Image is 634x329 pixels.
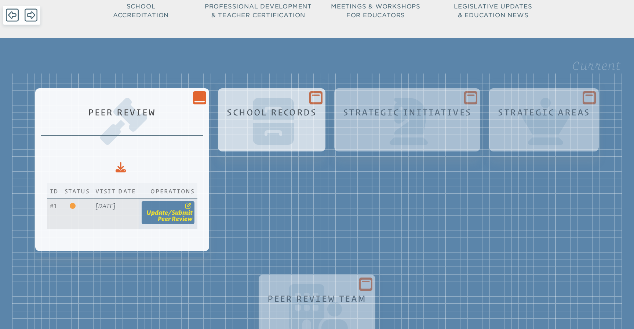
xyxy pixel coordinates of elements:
span: [DATE] [95,203,116,210]
span: Status [65,187,90,195]
a: update/submit Peer Review [142,201,194,224]
h1: Peer Review Team [267,294,366,304]
span: Professional Development & Teacher Certification [205,3,312,19]
span: update [146,209,168,216]
div: Download to CSV [116,162,126,173]
span: Visit Date [95,187,136,195]
h1: Strategic Areas [498,107,590,117]
span: / [168,209,172,216]
span: Back [6,8,19,22]
span: 1 [50,203,57,210]
span: Legislative Updates & Education News [454,3,532,19]
span: Id [50,187,59,195]
span: submit [172,209,193,216]
span: Meetings & Workshops for Educators [331,3,420,19]
span: Forward [25,8,37,22]
span: School Accreditation [113,3,169,19]
h1: Peer Review [44,107,201,117]
h1: Strategic Initiatives [343,107,471,117]
span: Operations [150,186,194,195]
h1: School Records [227,107,317,117]
span: Peer Review [158,215,193,222]
legend: Current [572,59,621,72]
